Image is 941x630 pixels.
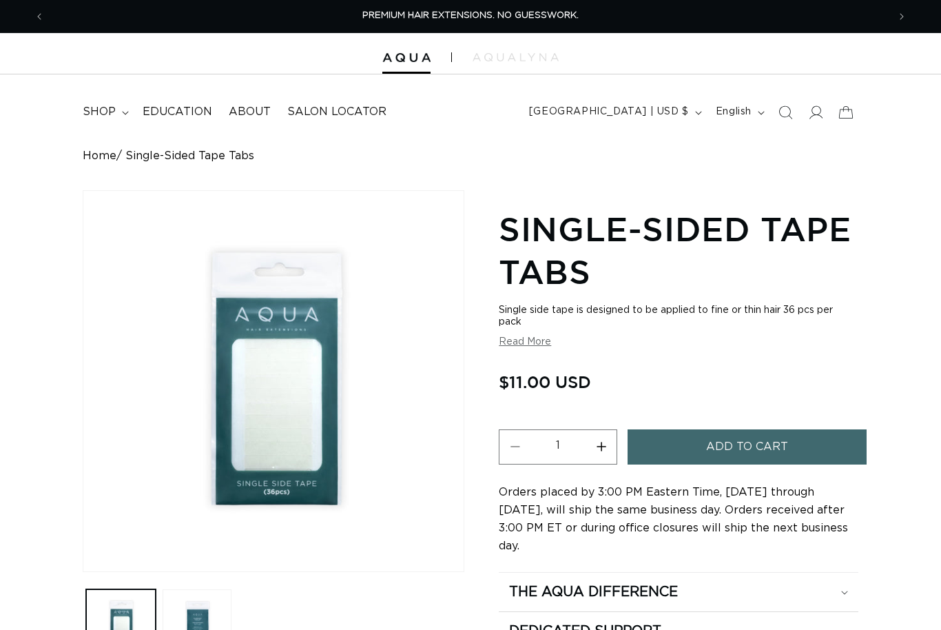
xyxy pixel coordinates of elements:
[499,487,848,551] span: Orders placed by 3:00 PM Eastern Time, [DATE] through [DATE], will ship the same business day. Or...
[287,105,386,119] span: Salon Locator
[509,583,678,601] h2: The Aqua Difference
[220,96,279,128] a: About
[362,11,579,20] span: PREMIUM HAIR EXTENSIONS. NO GUESSWORK.
[716,105,752,119] span: English
[143,105,212,119] span: Education
[887,3,917,30] button: Next announcement
[24,3,54,30] button: Previous announcement
[499,305,858,328] div: Single side tape is designed to be applied to fine or thin hair 36 pcs per pack
[499,207,858,294] h1: Single-Sided Tape Tabs
[83,105,116,119] span: shop
[499,369,591,395] span: $11.00 USD
[707,99,770,125] button: English
[382,53,431,63] img: Aqua Hair Extensions
[74,96,134,128] summary: shop
[83,150,858,163] nav: breadcrumbs
[229,105,271,119] span: About
[706,429,788,465] span: Add to cart
[134,96,220,128] a: Education
[499,336,551,348] button: Read More
[529,105,689,119] span: [GEOGRAPHIC_DATA] | USD $
[521,99,707,125] button: [GEOGRAPHIC_DATA] | USD $
[83,150,116,163] a: Home
[770,97,800,128] summary: Search
[499,573,858,611] summary: The Aqua Difference
[125,150,254,163] span: Single-Sided Tape Tabs
[628,429,866,465] button: Add to cart
[279,96,395,128] a: Salon Locator
[473,53,559,61] img: aqualyna.com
